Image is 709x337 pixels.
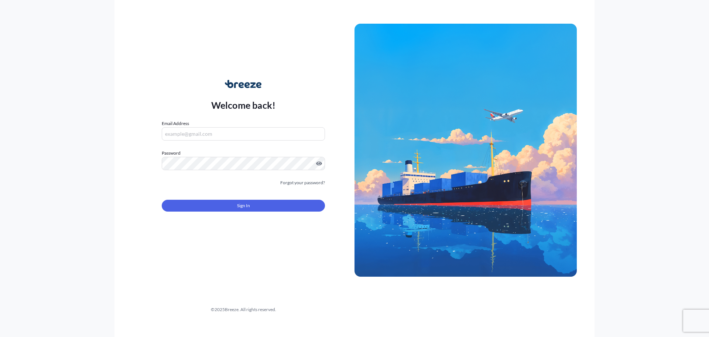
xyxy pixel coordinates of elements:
a: Forgot your password? [280,179,325,186]
span: Sign In [237,202,250,209]
p: Welcome back! [211,99,276,111]
label: Password [162,149,325,157]
button: Show password [316,161,322,166]
label: Email Address [162,120,189,127]
div: © 2025 Breeze. All rights reserved. [132,306,354,313]
img: Ship illustration [354,24,577,277]
button: Sign In [162,200,325,212]
input: example@gmail.com [162,127,325,141]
